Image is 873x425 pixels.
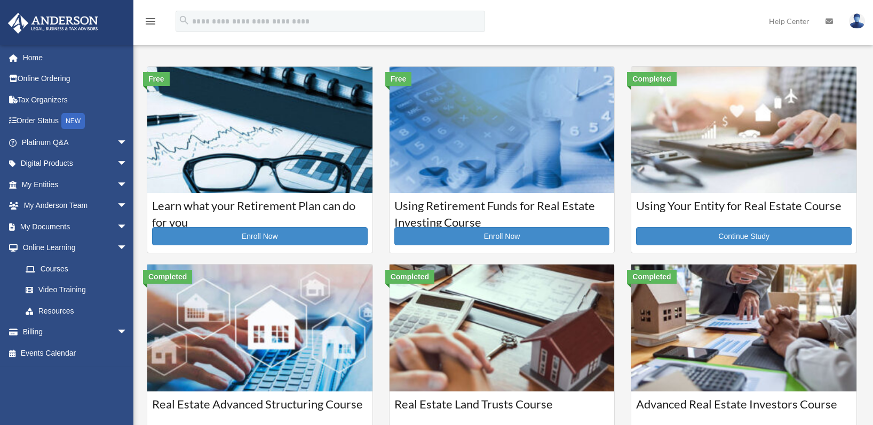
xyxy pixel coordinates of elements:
[117,153,138,175] span: arrow_drop_down
[144,19,157,28] a: menu
[5,13,101,34] img: Anderson Advisors Platinum Portal
[144,15,157,28] i: menu
[117,195,138,217] span: arrow_drop_down
[117,174,138,196] span: arrow_drop_down
[152,227,368,245] a: Enroll Now
[143,72,170,86] div: Free
[7,195,144,216] a: My Anderson Teamarrow_drop_down
[385,270,434,284] div: Completed
[627,270,676,284] div: Completed
[627,72,676,86] div: Completed
[7,110,144,132] a: Order StatusNEW
[117,322,138,343] span: arrow_drop_down
[117,237,138,259] span: arrow_drop_down
[7,237,144,259] a: Online Learningarrow_drop_down
[152,396,368,423] h3: Real Estate Advanced Structuring Course
[7,322,144,343] a: Billingarrow_drop_down
[394,227,610,245] a: Enroll Now
[61,113,85,129] div: NEW
[15,279,144,301] a: Video Training
[636,198,852,224] h3: Using Your Entity for Real Estate Course
[7,153,144,174] a: Digital Productsarrow_drop_down
[636,227,852,245] a: Continue Study
[394,396,610,423] h3: Real Estate Land Trusts Course
[849,13,865,29] img: User Pic
[7,342,144,364] a: Events Calendar
[394,198,610,224] h3: Using Retirement Funds for Real Estate Investing Course
[15,258,138,279] a: Courses
[636,396,852,423] h3: Advanced Real Estate Investors Course
[15,300,144,322] a: Resources
[143,270,192,284] div: Completed
[7,216,144,237] a: My Documentsarrow_drop_down
[117,216,138,238] span: arrow_drop_down
[117,132,138,154] span: arrow_drop_down
[385,72,412,86] div: Free
[152,198,368,224] h3: Learn what your Retirement Plan can do for you
[178,14,190,26] i: search
[7,89,144,110] a: Tax Organizers
[7,174,144,195] a: My Entitiesarrow_drop_down
[7,132,144,153] a: Platinum Q&Aarrow_drop_down
[7,68,144,90] a: Online Ordering
[7,47,144,68] a: Home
